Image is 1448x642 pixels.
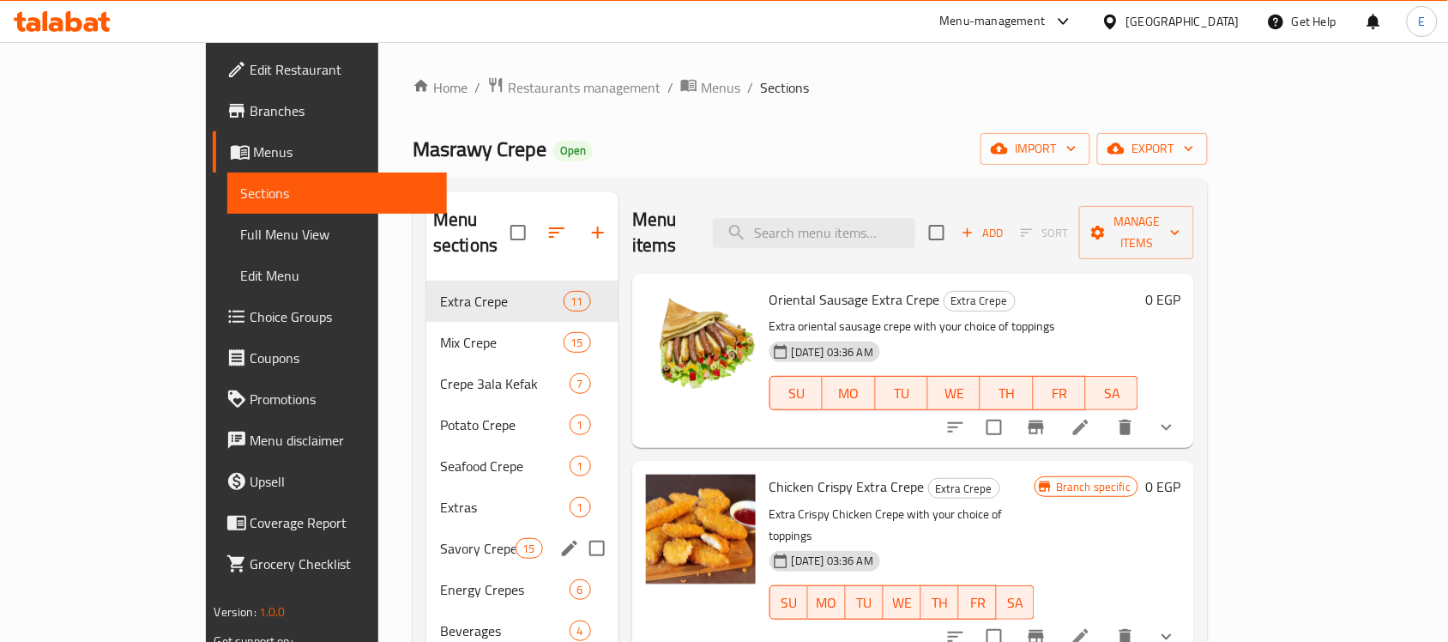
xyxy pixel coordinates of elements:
[213,131,448,173] a: Menus
[250,306,434,327] span: Choice Groups
[1086,376,1138,410] button: SA
[250,471,434,492] span: Upsell
[1034,376,1086,410] button: FR
[846,585,884,620] button: TU
[440,415,570,435] span: Potato Crepe
[959,585,997,620] button: FR
[508,77,661,98] span: Restaurants management
[777,591,801,615] span: SU
[577,212,618,253] button: Add section
[250,59,434,80] span: Edit Restaurant
[553,143,593,158] span: Open
[440,332,564,353] span: Mix Crepe
[1156,417,1177,438] svg: Show Choices
[929,479,999,499] span: Extra Crepe
[259,601,286,623] span: 1.0.0
[516,541,542,557] span: 15
[769,376,823,410] button: SU
[980,376,1033,410] button: TH
[213,502,448,543] a: Coverage Report
[815,591,839,615] span: MO
[440,621,570,641] span: Beverages
[921,585,959,620] button: TH
[570,456,591,476] div: items
[426,445,618,487] div: Seafood Crepe1
[769,287,940,312] span: Oriental Sausage Extra Crepe
[1010,220,1079,246] span: Select section first
[570,582,590,598] span: 6
[214,601,256,623] span: Version:
[944,291,1016,312] div: Extra Crepe
[426,404,618,445] div: Potato Crepe1
[769,504,1035,547] p: Extra Crispy Chicken Crepe with your choice of toppings
[890,591,914,615] span: WE
[227,255,448,296] a: Edit Menu
[928,478,1000,499] div: Extra Crepe
[928,376,980,410] button: WE
[928,591,952,615] span: TH
[994,138,1077,160] span: import
[777,381,816,406] span: SU
[570,621,591,641] div: items
[667,77,673,98] li: /
[440,456,570,476] span: Seafood Crepe
[769,474,925,500] span: Chicken Crispy Extra Crepe
[980,133,1090,165] button: import
[1097,133,1208,165] button: export
[241,183,434,203] span: Sections
[250,348,434,368] span: Coupons
[487,76,661,99] a: Restaurants management
[808,585,846,620] button: MO
[1419,12,1426,31] span: E
[966,591,990,615] span: FR
[426,363,618,404] div: Crepe 3ala Kefak7
[944,291,1015,311] span: Extra Crepe
[1079,206,1194,259] button: Manage items
[213,543,448,584] a: Grocery Checklist
[1071,417,1091,438] a: Edit menu item
[413,130,546,168] span: Masrawy Crepe
[241,265,434,286] span: Edit Menu
[227,173,448,214] a: Sections
[241,224,434,245] span: Full Menu View
[570,623,590,639] span: 4
[570,497,591,518] div: items
[440,497,570,518] span: Extras
[250,554,434,574] span: Grocery Checklist
[440,538,516,559] span: Savory Crepes
[713,218,915,248] input: search
[426,322,618,363] div: Mix Crepe15
[433,207,510,258] h2: Menu sections
[935,381,974,406] span: WE
[570,579,591,600] div: items
[701,77,740,98] span: Menus
[213,90,448,131] a: Branches
[1146,407,1187,448] button: show more
[426,528,618,569] div: Savory Crepes15edit
[747,77,753,98] li: /
[440,579,570,600] div: Energy Crepes
[940,11,1046,32] div: Menu-management
[440,373,570,394] span: Crepe 3ala Kefak
[227,214,448,255] a: Full Menu View
[959,223,1005,243] span: Add
[1049,479,1137,495] span: Branch specific
[254,142,434,162] span: Menus
[680,76,740,99] a: Menus
[213,379,448,420] a: Promotions
[769,316,1138,337] p: Extra oriental sausage crepe with your choice of toppings
[570,376,590,392] span: 7
[250,100,434,121] span: Branches
[760,77,809,98] span: Sections
[1126,12,1240,31] div: [GEOGRAPHIC_DATA]
[564,332,591,353] div: items
[213,461,448,502] a: Upsell
[976,409,1012,445] span: Select to update
[1093,381,1131,406] span: SA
